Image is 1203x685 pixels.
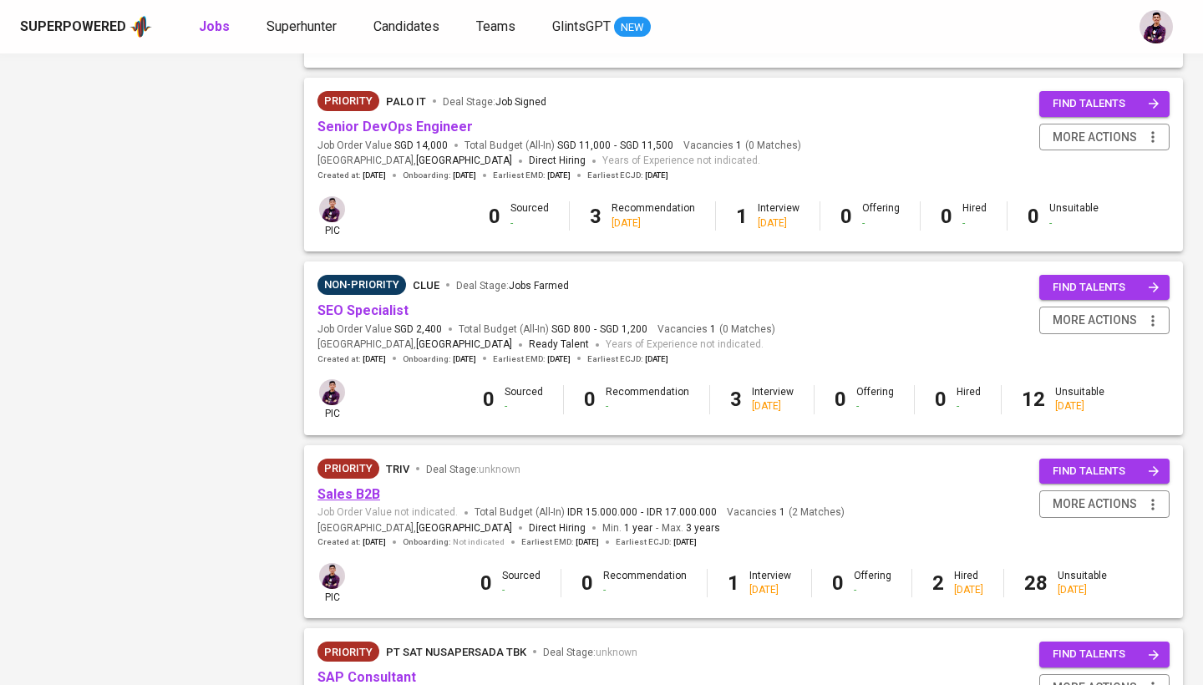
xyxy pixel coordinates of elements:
[476,18,515,34] span: Teams
[551,322,591,337] span: SGD 800
[616,536,697,548] span: Earliest ECJD :
[317,536,386,548] span: Created at :
[620,139,673,153] span: SGD 11,500
[612,201,695,230] div: Recommendation
[489,205,500,228] b: 0
[403,536,505,548] span: Onboarding :
[403,170,476,181] span: Onboarding :
[317,119,473,134] a: Senior DevOps Engineer
[547,170,571,181] span: [DATE]
[1039,307,1170,334] button: more actions
[686,522,720,534] span: 3 years
[1058,569,1107,597] div: Unsuitable
[394,322,442,337] span: SGD 2,400
[317,460,379,477] span: Priority
[657,322,775,337] span: Vacancies ( 0 Matches )
[752,399,794,414] div: [DATE]
[603,569,687,597] div: Recommendation
[935,388,947,411] b: 0
[547,353,571,365] span: [DATE]
[1053,494,1137,515] span: more actions
[1028,205,1039,228] b: 0
[656,520,658,537] span: -
[736,205,748,228] b: 1
[606,337,764,353] span: Years of Experience not indicated.
[317,153,512,170] span: [GEOGRAPHIC_DATA] ,
[426,464,520,475] span: Deal Stage :
[1055,385,1104,414] div: Unsuitable
[317,275,406,295] div: Not Responsive, Pending Client’s Feedback
[317,561,347,605] div: pic
[317,642,379,662] div: Very Responsive
[543,647,637,658] span: Deal Stage :
[479,464,520,475] span: unknown
[459,322,647,337] span: Total Budget (All-In)
[386,463,409,475] span: Triv
[962,216,987,231] div: -
[1039,642,1170,667] button: find talents
[317,353,386,365] span: Created at :
[317,520,512,537] span: [GEOGRAPHIC_DATA] ,
[505,399,543,414] div: -
[480,571,492,595] b: 0
[612,216,695,231] div: [DATE]
[129,14,152,39] img: app logo
[317,337,512,353] span: [GEOGRAPHIC_DATA] ,
[606,385,689,414] div: Recommendation
[1055,399,1104,414] div: [DATE]
[602,153,760,170] span: Years of Experience not indicated.
[728,571,739,595] b: 1
[662,522,720,534] span: Max.
[317,91,379,111] div: New Job received from Demand Team
[708,322,716,337] span: 1
[962,201,987,230] div: Hired
[557,139,611,153] span: SGD 11,000
[1039,91,1170,117] button: find talents
[733,139,742,153] span: 1
[20,18,126,37] div: Superpowered
[856,399,894,414] div: -
[641,505,643,520] span: -
[373,18,439,34] span: Candidates
[645,170,668,181] span: [DATE]
[416,153,512,170] span: [GEOGRAPHIC_DATA]
[932,571,944,595] b: 2
[1053,645,1160,664] span: find talents
[614,139,617,153] span: -
[1053,127,1137,148] span: more actions
[552,18,611,34] span: GlintsGPT
[317,277,406,293] span: Non-Priority
[493,170,571,181] span: Earliest EMD :
[502,583,541,597] div: -
[840,205,852,228] b: 0
[317,486,380,502] a: Sales B2B
[581,571,593,595] b: 0
[1039,124,1170,151] button: more actions
[199,17,233,38] a: Jobs
[777,505,785,520] span: 1
[505,385,543,414] div: Sourced
[587,170,668,181] span: Earliest ECJD :
[1039,459,1170,485] button: find talents
[266,18,337,34] span: Superhunter
[758,201,799,230] div: Interview
[1053,462,1160,481] span: find talents
[317,302,409,318] a: SEO Specialist
[854,569,891,597] div: Offering
[673,536,697,548] span: [DATE]
[600,322,647,337] span: SGD 1,200
[758,216,799,231] div: [DATE]
[596,647,637,658] span: unknown
[363,353,386,365] span: [DATE]
[317,644,379,661] span: Priority
[413,279,439,292] span: Clue
[1039,275,1170,301] button: find talents
[954,583,983,597] div: [DATE]
[373,17,443,38] a: Candidates
[317,139,448,153] span: Job Order Value
[510,201,549,230] div: Sourced
[416,337,512,353] span: [GEOGRAPHIC_DATA]
[529,522,586,534] span: Direct Hiring
[730,388,742,411] b: 3
[319,379,345,405] img: erwin@glints.com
